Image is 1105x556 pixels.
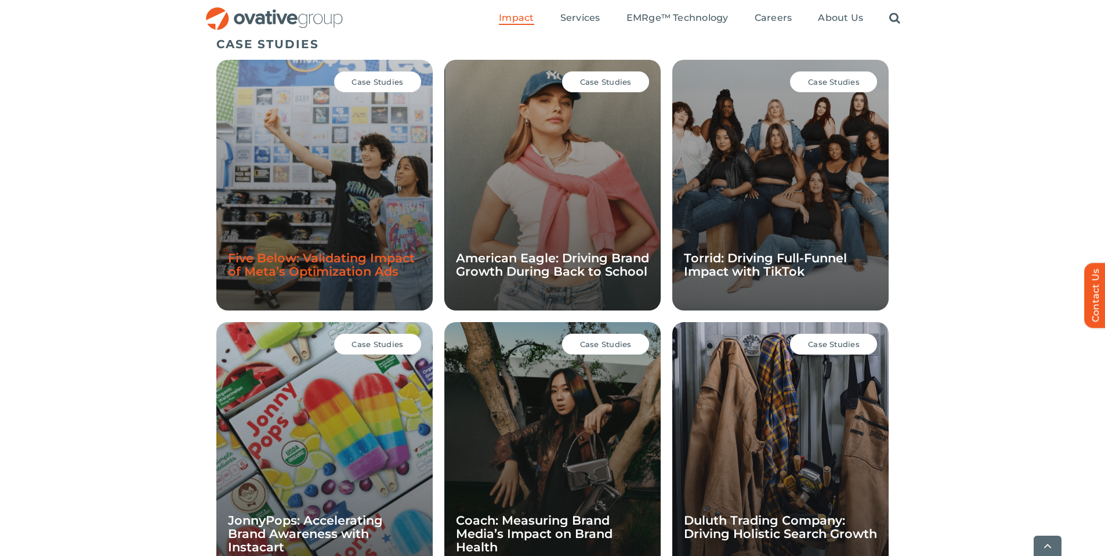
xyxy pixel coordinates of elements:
[456,513,613,554] a: Coach: Measuring Brand Media’s Impact on Brand Health
[818,12,863,24] span: About Us
[684,513,877,541] a: Duluth Trading Company: Driving Holistic Search Growth
[205,6,344,17] a: OG_Full_horizontal_RGB
[228,251,415,279] a: Five Below: Validating Impact of Meta’s Optimization Ads
[818,12,863,25] a: About Us
[560,12,600,25] a: Services
[560,12,600,24] span: Services
[499,12,534,25] a: Impact
[456,251,649,279] a: American Eagle: Driving Brand Growth During Back to School
[755,12,792,25] a: Careers
[499,12,534,24] span: Impact
[228,513,383,554] a: JonnyPops: Accelerating Brand Awareness with Instacart
[755,12,792,24] span: Careers
[626,12,729,24] span: EMRge™ Technology
[626,12,729,25] a: EMRge™ Technology
[216,37,889,51] h5: CASE STUDIES
[889,12,900,25] a: Search
[684,251,847,279] a: Torrid: Driving Full-Funnel Impact with TikTok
